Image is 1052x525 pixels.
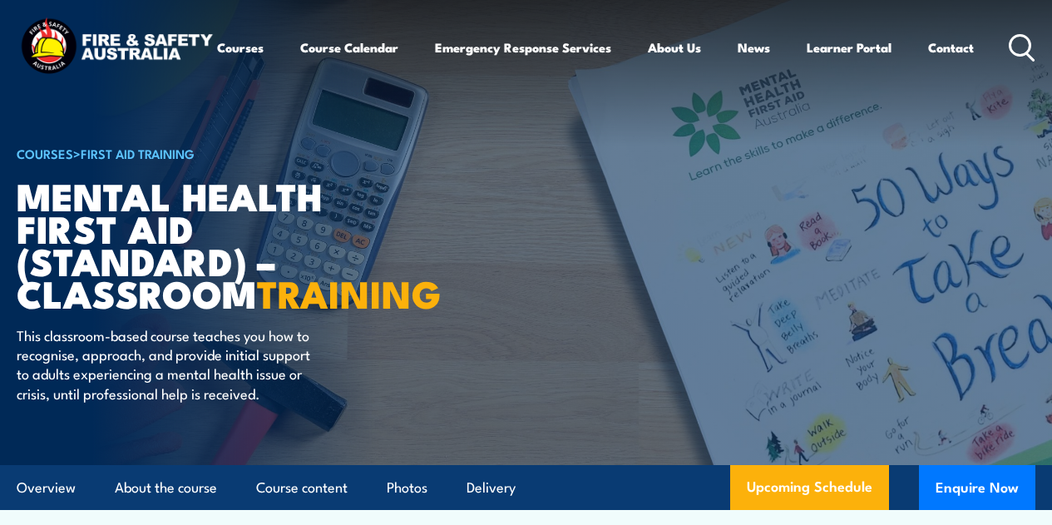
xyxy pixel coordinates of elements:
[919,465,1035,510] button: Enquire Now
[81,144,195,162] a: First Aid Training
[115,466,217,510] a: About the course
[17,325,320,404] p: This classroom-based course teaches you how to recognise, approach, and provide initial support t...
[387,466,427,510] a: Photos
[17,466,76,510] a: Overview
[300,27,398,67] a: Course Calendar
[730,465,889,510] a: Upcoming Schedule
[467,466,516,510] a: Delivery
[807,27,891,67] a: Learner Portal
[928,27,974,67] a: Contact
[17,143,427,163] h6: >
[738,27,770,67] a: News
[217,27,264,67] a: Courses
[17,179,427,310] h1: Mental Health First Aid (Standard) – Classroom
[17,144,73,162] a: COURSES
[648,27,701,67] a: About Us
[256,466,348,510] a: Course content
[435,27,611,67] a: Emergency Response Services
[257,264,442,321] strong: TRAINING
